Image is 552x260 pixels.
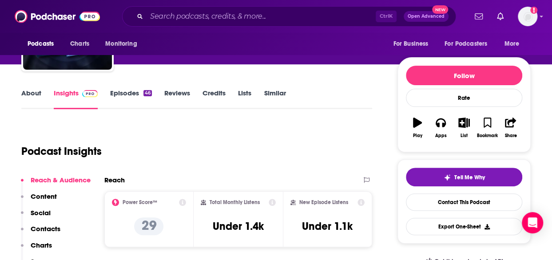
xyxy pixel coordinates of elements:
img: Podchaser - Follow, Share and Rate Podcasts [15,8,100,25]
button: Social [21,209,51,225]
button: Reach & Audience [21,176,91,192]
a: InsightsPodchaser Pro [54,89,98,109]
span: Logged in as aridings [518,7,537,26]
img: tell me why sparkle [444,174,451,181]
h3: Under 1.4k [213,220,264,233]
div: Bookmark [477,133,498,138]
span: More [504,38,520,50]
button: Follow [406,66,522,85]
div: Play [413,133,422,138]
span: Podcasts [28,38,54,50]
h1: Podcast Insights [21,145,102,158]
p: Social [31,209,51,217]
button: Play [406,112,429,144]
p: 29 [134,217,163,235]
div: Apps [435,133,447,138]
div: Rate [406,89,522,107]
a: Show notifications dropdown [493,9,507,24]
a: Episodes46 [110,89,152,109]
h2: Power Score™ [123,199,157,205]
button: Open AdvancedNew [404,11,449,22]
a: Similar [264,89,286,109]
span: Tell Me Why [454,174,485,181]
button: open menu [99,35,148,52]
h2: Reach [104,176,125,184]
span: Monitoring [105,38,137,50]
div: 46 [143,90,152,96]
div: List [461,133,468,138]
button: Contacts [21,225,60,241]
button: Share [499,112,522,144]
button: Content [21,192,57,209]
img: Podchaser Pro [82,90,98,97]
button: open menu [387,35,439,52]
span: New [432,5,448,14]
p: Charts [31,241,52,249]
button: Bookmark [476,112,499,144]
button: Apps [429,112,452,144]
h2: New Episode Listens [299,199,348,205]
button: Show profile menu [518,7,537,26]
button: open menu [439,35,500,52]
input: Search podcasts, credits, & more... [147,9,376,24]
a: Credits [203,89,226,109]
h3: Under 1.1k [302,220,353,233]
span: For Business [393,38,428,50]
span: For Podcasters [445,38,487,50]
div: Open Intercom Messenger [522,212,543,233]
a: Lists [238,89,251,109]
div: Share [504,133,516,138]
button: Export One-Sheet [406,218,522,235]
a: About [21,89,41,109]
span: Ctrl K [376,11,397,22]
span: Charts [70,38,89,50]
button: tell me why sparkleTell Me Why [406,168,522,186]
img: User Profile [518,7,537,26]
p: Reach & Audience [31,176,91,184]
div: Search podcasts, credits, & more... [122,6,456,27]
svg: Add a profile image [530,7,537,14]
a: Charts [64,35,95,52]
p: Contacts [31,225,60,233]
p: Content [31,192,57,201]
h2: Total Monthly Listens [210,199,260,205]
a: Reviews [164,89,190,109]
span: Open Advanced [408,14,445,19]
a: Contact This Podcast [406,193,522,211]
a: Show notifications dropdown [471,9,486,24]
button: open menu [498,35,531,52]
button: List [453,112,476,144]
button: Charts [21,241,52,257]
button: open menu [21,35,65,52]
